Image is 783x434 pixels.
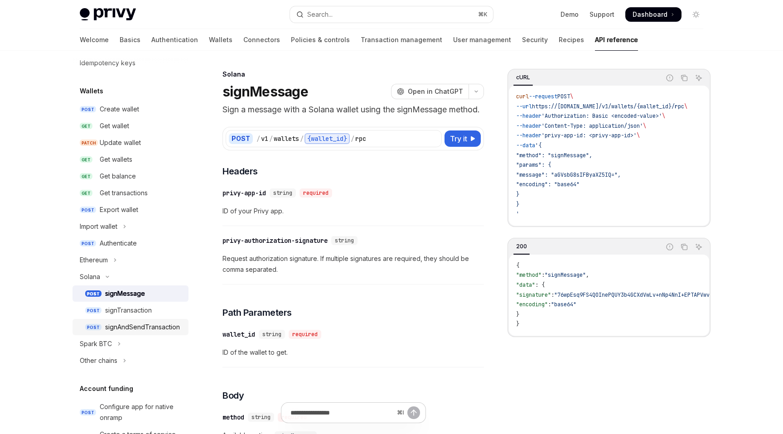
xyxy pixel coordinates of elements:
[516,210,519,217] span: '
[222,165,258,178] span: Headers
[80,271,100,282] div: Solana
[516,262,519,269] span: {
[290,6,493,23] button: Open search
[72,185,188,201] a: GETGet transactions
[664,72,676,84] button: Report incorrect code
[532,103,684,110] span: https://[DOMAIN_NAME]/v1/wallets/{wallet_id}/rpc
[85,307,101,314] span: POST
[557,93,570,100] span: POST
[300,188,332,198] div: required
[151,29,198,51] a: Authentication
[100,104,139,115] div: Create wallet
[80,123,92,130] span: GET
[100,137,141,148] div: Update wallet
[222,347,484,358] span: ID of the wallet to get.
[80,383,133,394] h5: Account funding
[105,305,152,316] div: signTransaction
[100,188,148,198] div: Get transactions
[541,132,637,139] span: 'privy-app-id: <privy-app-id>'
[80,173,92,180] span: GET
[541,271,545,279] span: :
[561,10,579,19] a: Demo
[522,29,548,51] a: Security
[222,253,484,275] span: Request authorization signature. If multiple signatures are required, they should be comma separa...
[80,106,96,113] span: POST
[684,103,687,110] span: \
[693,72,705,84] button: Ask AI
[361,29,442,51] a: Transaction management
[80,140,98,146] span: PATCH
[535,281,545,289] span: : {
[72,285,188,302] a: POSTsignMessage
[229,133,253,144] div: POST
[516,191,519,198] span: }
[516,171,621,178] span: "message": "aGVsbG8sIFByaXZ5IQ=",
[513,241,530,252] div: 200
[570,93,573,100] span: \
[595,29,638,51] a: API reference
[391,84,469,99] button: Open in ChatGPT
[72,302,188,318] a: POSTsignTransaction
[72,319,188,335] a: POSTsignAndSendTransaction
[335,237,354,244] span: string
[105,322,180,333] div: signAndSendTransaction
[72,218,188,235] button: Toggle Import wallet section
[355,134,366,143] div: rpc
[100,204,138,215] div: Export wallet
[516,122,541,130] span: --header
[222,330,255,339] div: wallet_id
[80,255,108,265] div: Ethereum
[85,290,101,297] span: POST
[80,86,103,96] h5: Wallets
[72,336,188,352] button: Toggle Spark BTC section
[100,154,132,165] div: Get wallets
[351,134,354,143] div: /
[85,324,101,331] span: POST
[243,29,280,51] a: Connectors
[516,281,535,289] span: "data"
[72,235,188,251] a: POSTAuthenticate
[72,252,188,268] button: Toggle Ethereum section
[80,8,136,21] img: light logo
[516,291,551,299] span: "signature"
[516,161,551,169] span: "params": {
[274,134,299,143] div: wallets
[273,189,292,197] span: string
[643,122,646,130] span: \
[72,135,188,151] a: PATCHUpdate wallet
[407,406,420,419] button: Send message
[222,103,484,116] p: Sign a message with a Solana wallet using the signMessage method.
[678,241,690,253] button: Copy the contents from the code block
[516,301,548,308] span: "encoding"
[586,271,589,279] span: ,
[269,134,273,143] div: /
[261,134,268,143] div: v1
[453,29,511,51] a: User management
[513,72,533,83] div: cURL
[72,399,188,426] a: POSTConfigure app for native onramp
[664,241,676,253] button: Report incorrect code
[541,112,662,120] span: 'Authorization: Basic <encoded-value>'
[625,7,681,22] a: Dashboard
[559,29,584,51] a: Recipes
[72,352,188,369] button: Toggle Other chains section
[516,271,541,279] span: "method"
[100,171,136,182] div: Get balance
[307,9,333,20] div: Search...
[516,320,519,328] span: }
[222,83,308,100] h1: signMessage
[80,409,96,416] span: POST
[633,10,667,19] span: Dashboard
[80,355,117,366] div: Other chains
[693,241,705,253] button: Ask AI
[80,221,117,232] div: Import wallet
[100,238,137,249] div: Authenticate
[80,156,92,163] span: GET
[535,142,541,149] span: '{
[516,112,541,120] span: --header
[72,202,188,218] a: POSTExport wallet
[551,301,576,308] span: "base64"
[222,306,292,319] span: Path Parameters
[516,142,535,149] span: --data
[516,132,541,139] span: --header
